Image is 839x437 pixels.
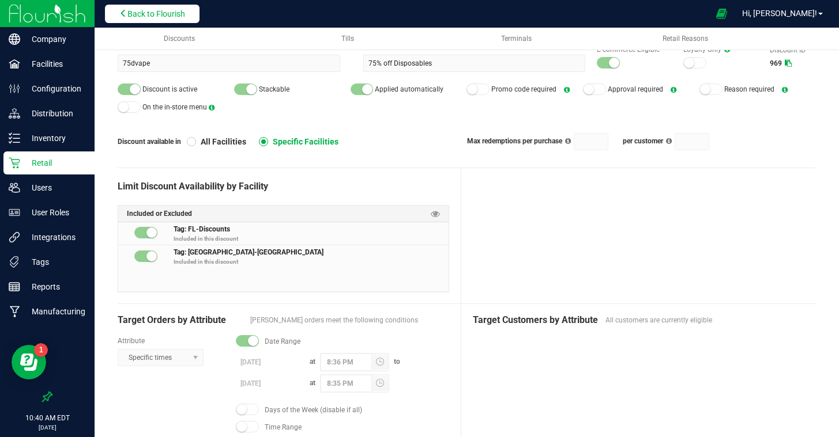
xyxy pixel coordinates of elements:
p: Tags [20,255,89,269]
span: Tag: FL-Discounts [174,223,230,233]
span: Target Customers by Attribute [473,313,600,327]
span: Back to Flourish [127,9,185,18]
inline-svg: Reports [9,281,20,292]
span: Discounts [164,35,195,43]
p: Company [20,32,89,46]
span: Tills [341,35,354,43]
inline-svg: Integrations [9,231,20,243]
p: User Roles [20,206,89,219]
button: Back to Flourish [105,5,200,23]
span: [PERSON_NAME] orders meet the following conditions [250,315,449,325]
span: Max redemptions per purchase [467,137,562,145]
span: Specific Facilities [268,136,338,147]
iframe: Resource center unread badge [34,343,48,357]
p: Users [20,181,89,195]
inline-svg: Distribution [9,108,20,119]
span: Terminals [501,35,532,43]
inline-svg: Company [9,33,20,45]
span: All customers are currently eligible [605,315,804,325]
span: Target Orders by Attribute [118,313,244,327]
inline-svg: Retail [9,157,20,169]
p: Included in this discount [174,257,449,266]
inline-svg: Configuration [9,83,20,94]
label: Attribute [118,336,224,346]
p: Facilities [20,57,89,71]
span: Open Ecommerce Menu [709,2,735,25]
p: Retail [20,156,89,170]
span: at [305,358,320,366]
p: Manufacturing [20,305,89,318]
span: Preview [431,208,440,219]
div: Limit Discount Availability by Facility [118,180,449,193]
span: Applied automatically [375,85,443,93]
span: 969 [770,59,782,67]
label: Pin the sidebar to full width on large screens [42,391,53,402]
span: Reason required [724,85,774,93]
span: Days of the Week (disable if all) [265,405,362,415]
span: Approval required [608,85,663,93]
span: Hi, [PERSON_NAME]! [742,9,817,18]
p: 10:40 AM EDT [5,413,89,423]
inline-svg: Users [9,182,20,193]
span: Discount available in [118,136,187,147]
span: Time Range [265,422,302,432]
span: at [305,379,320,387]
p: Distribution [20,107,89,120]
iframe: Resource center [12,345,46,379]
span: Discount is active [142,85,197,93]
span: Tag: [GEOGRAPHIC_DATA]-[GEOGRAPHIC_DATA] [174,246,323,256]
inline-svg: Facilities [9,58,20,70]
span: Date Range [265,336,300,347]
p: [DATE] [5,423,89,432]
inline-svg: Tags [9,256,20,268]
span: Retail Reasons [663,35,708,43]
span: On the in-store menu [142,103,207,111]
span: All Facilities [196,136,246,147]
span: per customer [623,137,663,145]
div: Included or Excluded [118,206,449,222]
span: to [389,358,405,366]
span: Stackable [259,85,289,93]
p: Configuration [20,82,89,96]
inline-svg: Manufacturing [9,306,20,317]
inline-svg: User Roles [9,207,20,218]
p: Included in this discount [174,234,449,243]
inline-svg: Inventory [9,132,20,144]
p: Reports [20,280,89,294]
p: Integrations [20,230,89,244]
span: Promo code required [491,85,556,93]
p: Inventory [20,131,89,145]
